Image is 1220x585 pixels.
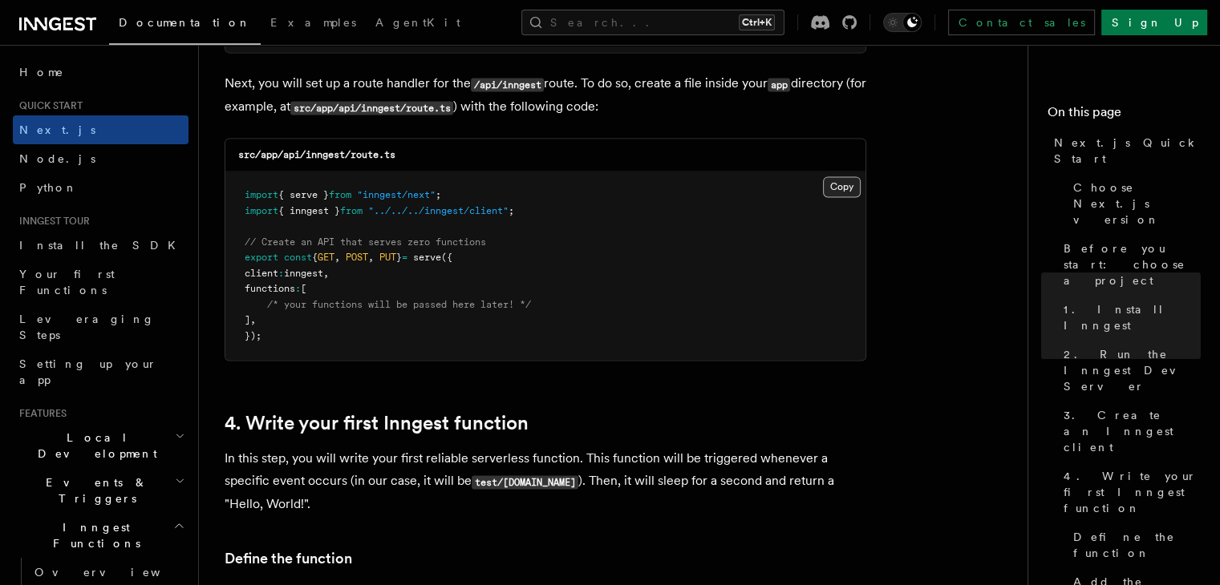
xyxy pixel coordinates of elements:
[1101,10,1207,35] a: Sign Up
[739,14,775,30] kbd: Ctrl+K
[225,72,866,119] p: Next, you will set up a route handler for the route. To do so, create a file inside your director...
[1064,468,1201,516] span: 4. Write your first Inngest function
[270,16,356,29] span: Examples
[19,357,157,386] span: Setting up your app
[13,231,188,260] a: Install the SDK
[1064,301,1201,333] span: 1. Install Inngest
[1057,234,1201,295] a: Before you start: choose a project
[19,268,115,297] span: Your first Functions
[290,101,453,115] code: src/app/api/inngest/route.ts
[278,205,340,216] span: { inngest }
[225,447,866,515] p: In this step, you will write your first reliable serverless function. This function will be trigg...
[340,205,363,216] span: from
[109,5,261,45] a: Documentation
[245,252,278,263] span: export
[19,239,185,252] span: Install the SDK
[225,547,352,570] a: Define the function
[948,10,1095,35] a: Contact sales
[245,189,278,200] span: import
[278,268,284,279] span: :
[13,349,188,394] a: Setting up your app
[245,205,278,216] span: import
[375,16,460,29] span: AgentKit
[1073,180,1201,228] span: Choose Next.js version
[245,330,261,341] span: });
[509,205,514,216] span: ;
[1064,346,1201,394] span: 2. Run the Inngest Dev Server
[19,152,95,165] span: Node.js
[436,189,441,200] span: ;
[13,144,188,173] a: Node.js
[1067,522,1201,567] a: Define the function
[472,475,578,489] code: test/[DOMAIN_NAME]
[295,283,301,294] span: :
[1067,173,1201,234] a: Choose Next.js version
[1048,128,1201,173] a: Next.js Quick Start
[301,283,306,294] span: [
[1054,135,1201,167] span: Next.js Quick Start
[250,314,256,325] span: ,
[1073,529,1201,561] span: Define the function
[19,313,155,341] span: Leveraging Steps
[368,252,374,263] span: ,
[13,423,188,468] button: Local Development
[284,268,323,279] span: inngest
[1057,401,1201,462] a: 3. Create an Inngest client
[521,10,784,35] button: Search...Ctrl+K
[357,189,436,200] span: "inngest/next"
[1064,407,1201,455] span: 3. Create an Inngest client
[278,189,329,200] span: { serve }
[245,283,295,294] span: functions
[318,252,334,263] span: GET
[312,252,318,263] span: {
[238,149,395,160] code: src/app/api/inngest/route.ts
[441,252,452,263] span: ({
[1057,340,1201,401] a: 2. Run the Inngest Dev Server
[13,260,188,305] a: Your first Functions
[19,123,95,136] span: Next.js
[13,430,175,462] span: Local Development
[284,252,312,263] span: const
[1057,462,1201,522] a: 4. Write your first Inngest function
[346,252,368,263] span: POST
[245,314,250,325] span: ]
[261,5,366,43] a: Examples
[368,205,509,216] span: "../../../inngest/client"
[245,236,486,248] span: // Create an API that serves zero functions
[19,181,78,194] span: Python
[334,252,340,263] span: ,
[13,474,175,506] span: Events & Triggers
[13,173,188,202] a: Python
[366,5,470,43] a: AgentKit
[1048,103,1201,128] h4: On this page
[13,305,188,349] a: Leveraging Steps
[267,299,531,310] span: /* your functions will be passed here later! */
[34,566,200,579] span: Overview
[13,519,173,551] span: Inngest Functions
[413,252,441,263] span: serve
[329,189,351,200] span: from
[1064,240,1201,288] span: Before you start: choose a project
[1057,295,1201,340] a: 1. Install Inngest
[13,468,188,513] button: Events & Triggers
[13,115,188,144] a: Next.js
[823,176,861,197] button: Copy
[245,268,278,279] span: client
[402,252,407,263] span: =
[768,78,790,91] code: app
[13,99,83,112] span: Quick start
[396,252,402,263] span: }
[379,252,396,263] span: PUT
[13,407,67,420] span: Features
[883,13,922,32] button: Toggle dark mode
[119,16,251,29] span: Documentation
[471,78,544,91] code: /api/inngest
[13,513,188,558] button: Inngest Functions
[225,412,529,434] a: 4. Write your first Inngest function
[323,268,329,279] span: ,
[13,215,90,228] span: Inngest tour
[19,64,64,80] span: Home
[13,58,188,87] a: Home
